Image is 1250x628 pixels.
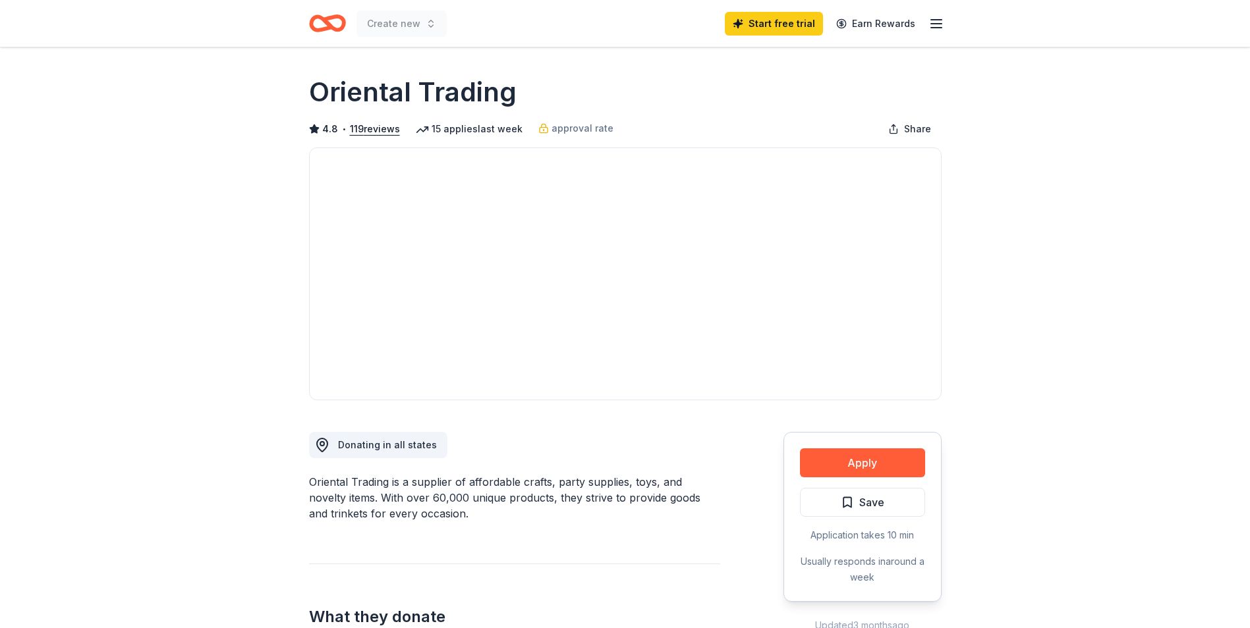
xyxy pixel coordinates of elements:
span: Share [904,121,931,137]
h1: Oriental Trading [309,74,517,111]
span: approval rate [552,120,613,136]
button: Save [800,488,925,517]
button: 119reviews [350,121,400,137]
div: Usually responds in around a week [800,554,925,585]
img: Image for Oriental Trading [310,148,941,400]
a: approval rate [538,120,613,136]
button: Create new [356,11,447,37]
span: Create new [367,16,420,32]
h2: What they donate [309,606,720,627]
a: Earn Rewards [828,12,923,36]
div: Application takes 10 min [800,527,925,543]
div: Oriental Trading is a supplier of affordable crafts, party supplies, toys, and novelty items. Wit... [309,474,720,521]
span: Save [859,494,884,511]
span: 4.8 [322,121,338,137]
span: • [341,124,346,134]
div: 15 applies last week [416,121,523,137]
button: Share [878,116,942,142]
button: Apply [800,448,925,477]
a: Start free trial [725,12,823,36]
span: Donating in all states [338,439,437,450]
a: Home [309,8,346,39]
